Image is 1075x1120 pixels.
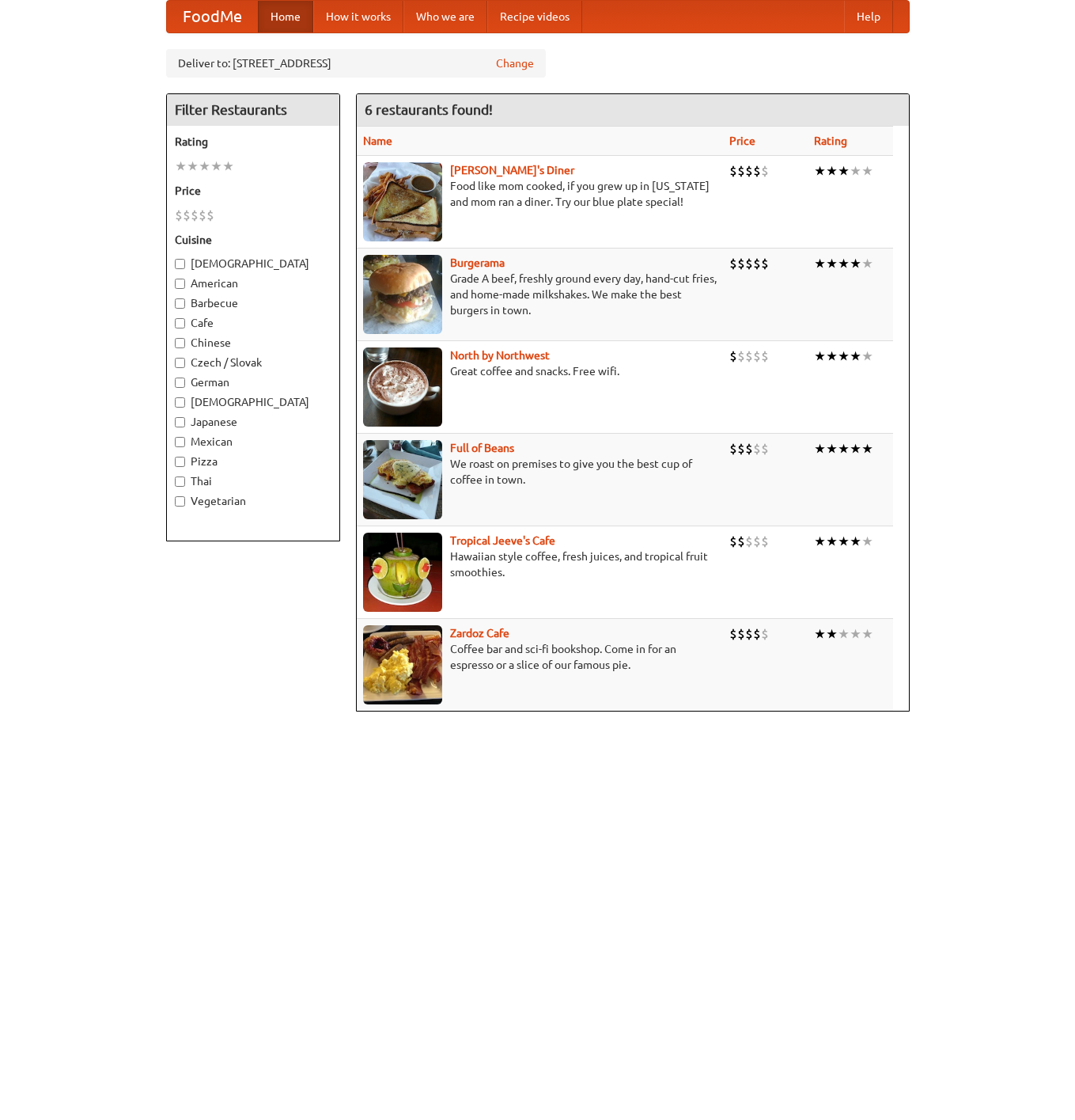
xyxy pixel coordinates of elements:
[450,534,555,547] b: Tropical Jeeve's Cafe
[753,440,761,457] li: $
[187,158,199,175] li: ★
[850,440,861,457] li: ★
[838,625,850,643] li: ★
[850,347,861,365] li: ★
[175,378,185,388] input: German
[861,255,873,272] li: ★
[814,625,826,643] li: ★
[761,625,769,643] li: $
[175,434,331,450] label: Mexican
[363,533,442,612] img: jeeves.jpg
[175,183,331,199] h5: Price
[175,493,331,509] label: Vegetarian
[753,533,761,550] li: $
[210,158,222,175] li: ★
[761,255,769,272] li: $
[363,347,442,427] img: north.jpg
[175,279,185,289] input: American
[761,162,769,180] li: $
[199,207,206,224] li: $
[363,255,442,334] img: burgerama.jpg
[745,440,753,457] li: $
[175,318,185,328] input: Cafe
[814,533,826,550] li: ★
[737,440,745,457] li: $
[363,162,442,241] img: sallys.jpg
[166,49,546,78] div: Deliver to: [STREET_ADDRESS]
[861,440,873,457] li: ★
[861,625,873,643] li: ★
[363,363,717,379] p: Great coffee and snacks. Free wifi.
[838,347,850,365] li: ★
[761,347,769,365] li: $
[450,256,505,269] a: Burgerama
[363,271,717,318] p: Grade A beef, freshly ground every day, hand-cut fries, and home-made milkshakes. We make the bes...
[175,134,331,150] h5: Rating
[175,275,331,291] label: American
[363,625,442,704] img: zardoz.jpg
[826,162,838,180] li: ★
[745,625,753,643] li: $
[850,255,861,272] li: ★
[850,162,861,180] li: ★
[814,135,847,147] a: Rating
[496,55,534,71] a: Change
[175,397,185,408] input: [DEMOGRAPHIC_DATA]
[850,625,861,643] li: ★
[363,440,442,519] img: beans.jpg
[363,641,717,673] p: Coffee bar and sci-fi bookshop. Come in for an espresso or a slice of our famous pie.
[191,207,199,224] li: $
[167,1,258,32] a: FoodMe
[737,347,745,365] li: $
[826,440,838,457] li: ★
[753,255,761,272] li: $
[175,454,331,469] label: Pizza
[729,440,737,457] li: $
[175,315,331,331] label: Cafe
[175,298,185,309] input: Barbecue
[175,374,331,390] label: German
[175,473,331,489] label: Thai
[450,164,574,177] a: [PERSON_NAME]'s Diner
[175,417,185,427] input: Japanese
[175,335,331,351] label: Chinese
[753,625,761,643] li: $
[826,255,838,272] li: ★
[175,414,331,430] label: Japanese
[737,625,745,643] li: $
[365,102,493,117] ng-pluralize: 6 restaurants found!
[761,440,769,457] li: $
[761,533,769,550] li: $
[175,355,331,370] label: Czech / Slovak
[175,437,185,447] input: Mexican
[175,295,331,311] label: Barbecue
[175,158,187,175] li: ★
[814,440,826,457] li: ★
[745,533,753,550] li: $
[450,349,550,362] a: North by Northwest
[175,457,185,467] input: Pizza
[258,1,313,32] a: Home
[753,347,761,365] li: $
[729,347,737,365] li: $
[450,627,509,640] a: Zardoz Cafe
[175,476,185,487] input: Thai
[487,1,582,32] a: Recipe videos
[729,625,737,643] li: $
[838,255,850,272] li: ★
[826,347,838,365] li: ★
[745,347,753,365] li: $
[175,256,331,271] label: [DEMOGRAPHIC_DATA]
[450,442,514,454] a: Full of Beans
[403,1,487,32] a: Who we are
[363,178,717,210] p: Food like mom cooked, if you grew up in [US_STATE] and mom ran a diner. Try our blue plate special!
[737,162,745,180] li: $
[850,533,861,550] li: ★
[838,533,850,550] li: ★
[729,255,737,272] li: $
[167,94,339,126] h4: Filter Restaurants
